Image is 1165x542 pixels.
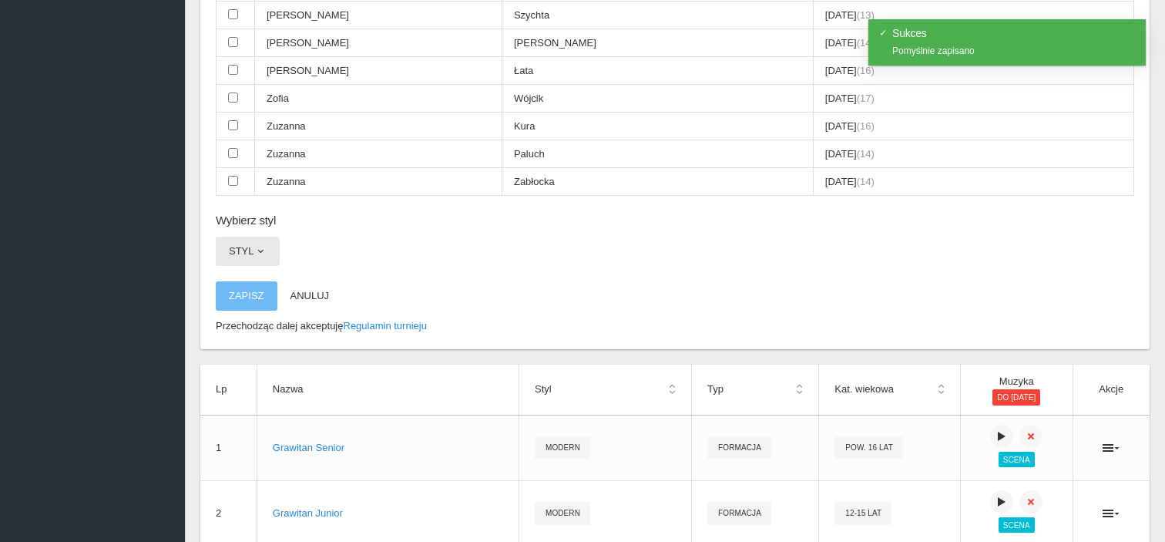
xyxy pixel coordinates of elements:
[502,85,813,113] td: Wójcik
[257,365,519,415] th: Nazwa
[819,365,961,415] th: Kat. wiekowa
[834,436,903,459] span: Pow. 16 lat
[502,168,813,196] td: Zabłocka
[834,502,891,524] span: 12-15 lat
[1073,365,1150,415] th: Akcje
[273,506,503,521] div: Grawitan Junior
[813,168,1133,196] td: [DATE]
[892,46,1136,56] div: Pomyślnie zapisano
[255,113,502,140] td: Zuzanna
[502,2,813,29] td: Szychta
[707,502,771,524] span: formacja
[200,415,257,480] td: 1
[692,365,819,415] th: Typ
[813,140,1133,168] td: [DATE]
[857,148,875,160] span: (14)
[999,517,1035,533] span: Scena
[216,318,1134,334] p: Przechodząc dalej akceptuję
[707,436,771,459] span: formacja
[857,93,875,104] span: (17)
[344,320,427,332] a: Regulamin turnieju
[992,389,1040,405] span: do [DATE]
[502,113,813,140] td: Kura
[216,211,1134,229] h6: Wybierz styl
[216,281,277,311] button: Zapisz
[200,365,257,415] th: Lp
[857,37,875,49] span: (14)
[255,57,502,85] td: [PERSON_NAME]
[277,281,343,311] button: Anuluj
[813,57,1133,85] td: [DATE]
[857,176,875,187] span: (14)
[255,2,502,29] td: [PERSON_NAME]
[813,2,1133,29] td: [DATE]
[535,502,590,524] span: Modern
[273,440,503,456] div: Grawitan Senior
[502,57,813,85] td: Łata
[535,436,590,459] span: Modern
[519,365,691,415] th: Styl
[999,452,1035,467] span: Scena
[857,65,875,76] span: (16)
[813,113,1133,140] td: [DATE]
[857,9,875,21] span: (13)
[255,29,502,57] td: [PERSON_NAME]
[892,28,1136,39] h4: Sukces
[502,29,813,57] td: [PERSON_NAME]
[255,85,502,113] td: Zofia
[813,85,1133,113] td: [DATE]
[255,140,502,168] td: Zuzanna
[857,120,875,132] span: (16)
[960,365,1073,415] th: Muzyka
[216,237,280,266] button: Styl
[502,140,813,168] td: Paluch
[813,29,1133,57] td: [DATE]
[255,168,502,196] td: Zuzanna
